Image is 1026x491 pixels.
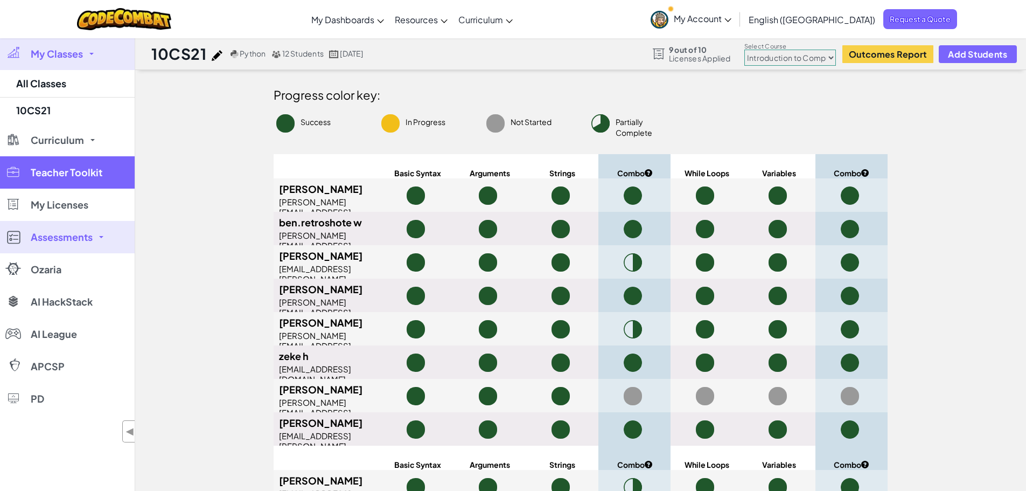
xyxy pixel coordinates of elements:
[815,168,888,178] span: Combo
[526,168,598,178] span: Strings
[279,350,309,362] span: zeke h
[279,417,362,429] span: [PERSON_NAME]
[674,13,731,24] span: My Account
[749,14,875,25] span: English ([GEOGRAPHIC_DATA])
[406,117,445,127] span: In Progress
[279,383,362,396] span: [PERSON_NAME]
[279,330,381,371] div: [PERSON_NAME][EMAIL_ADDRESS][PERSON_NAME][DOMAIN_NAME]
[329,50,339,58] img: calendar.svg
[279,397,381,438] div: [PERSON_NAME][EMAIL_ADDRESS][PERSON_NAME][DOMAIN_NAME]
[282,49,324,58] span: 12 Students
[151,44,206,64] h1: 10CS21
[669,54,731,63] span: Licenses Applied
[301,117,331,127] span: Success
[125,424,135,439] span: ◀
[279,197,381,238] div: [PERSON_NAME][EMAIL_ADDRESS][PERSON_NAME][DOMAIN_NAME]
[389,5,453,34] a: Resources
[598,459,671,470] span: Combo
[279,250,362,262] span: [PERSON_NAME]
[212,50,222,61] img: iconPencil.svg
[743,459,815,470] span: Variables
[306,5,389,34] a: My Dashboards
[31,135,84,145] span: Curriculum
[883,9,957,29] a: Request a Quote
[616,117,652,137] span: Partially Complete
[77,8,171,30] img: CodeCombat logo
[240,49,266,58] span: Python
[948,50,1007,59] span: Add Students
[743,168,815,178] span: Variables
[274,86,888,103] h4: Progress color key:
[651,11,668,29] img: avatar
[31,232,93,242] span: Assessments
[279,364,381,384] div: [EMAIL_ADDRESS][DOMAIN_NAME]
[744,42,836,51] label: Select Course
[395,14,438,25] span: Resources
[743,5,881,34] a: English ([GEOGRAPHIC_DATA])
[279,216,362,229] span: ben.retroshote w
[511,117,552,127] span: Not Started
[231,50,239,58] img: python.png
[279,474,362,487] span: [PERSON_NAME]
[671,459,743,470] span: While Loops
[669,45,731,54] span: 9 out of 10
[279,183,362,195] span: [PERSON_NAME]
[645,2,737,36] a: My Account
[31,168,102,177] span: Teacher Toolkit
[939,45,1016,63] button: Add Students
[279,316,362,329] span: [PERSON_NAME]
[381,168,453,178] span: Basic Syntax
[453,459,526,470] span: Arguments
[31,265,61,274] span: Ozaria
[279,264,381,294] div: [EMAIL_ADDRESS][PERSON_NAME][DOMAIN_NAME]
[279,283,362,295] span: [PERSON_NAME]
[279,230,381,261] div: [PERSON_NAME][EMAIL_ADDRESS][DOMAIN_NAME]
[458,14,503,25] span: Curriculum
[381,459,453,470] span: Basic Syntax
[279,297,381,328] div: [PERSON_NAME][EMAIL_ADDRESS][DOMAIN_NAME]
[311,14,374,25] span: My Dashboards
[340,49,363,58] span: [DATE]
[526,459,598,470] span: Strings
[31,200,88,210] span: My Licenses
[31,297,93,307] span: AI HackStack
[453,168,526,178] span: Arguments
[815,459,888,470] span: Combo
[671,168,743,178] span: While Loops
[453,5,518,34] a: Curriculum
[31,329,77,339] span: AI League
[598,168,671,178] span: Combo
[31,49,83,59] span: My Classes
[279,431,381,461] div: [EMAIL_ADDRESS][PERSON_NAME][DOMAIN_NAME]
[842,45,933,63] button: Outcomes Report
[271,50,281,58] img: MultipleUsers.png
